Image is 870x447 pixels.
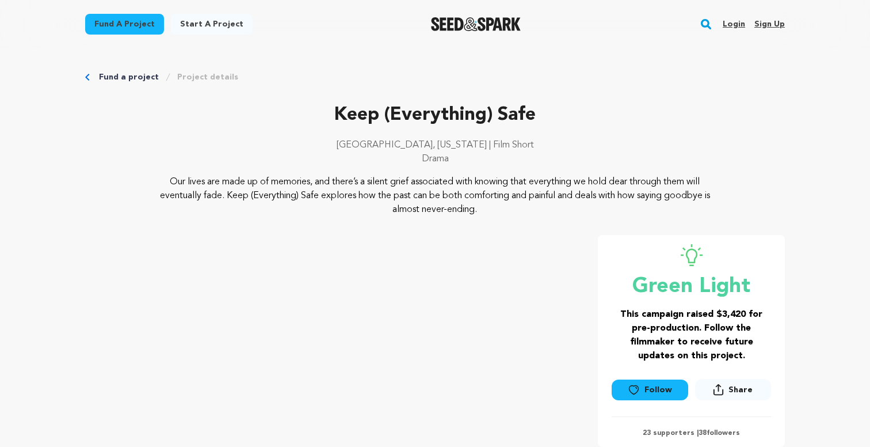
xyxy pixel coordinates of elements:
[612,308,771,363] h3: This campaign raised $3,420 for pre-production. Follow the filmmaker to receive future updates on...
[695,379,771,405] span: Share
[699,430,707,437] span: 38
[85,71,785,83] div: Breadcrumb
[177,71,238,83] a: Project details
[612,380,688,400] a: Follow
[85,152,785,166] p: Drama
[728,384,753,396] span: Share
[431,17,521,31] a: Seed&Spark Homepage
[171,14,253,35] a: Start a project
[431,17,521,31] img: Seed&Spark Logo Dark Mode
[612,275,771,298] p: Green Light
[85,14,164,35] a: Fund a project
[99,71,159,83] a: Fund a project
[695,379,771,400] button: Share
[155,175,715,217] p: Our lives are made up of memories, and there’s a silent grief associated with knowing that everyt...
[612,429,771,438] p: 23 supporters | followers
[85,101,785,129] p: Keep (Everything) Safe
[85,138,785,152] p: [GEOGRAPHIC_DATA], [US_STATE] | Film Short
[754,15,785,33] a: Sign up
[723,15,745,33] a: Login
